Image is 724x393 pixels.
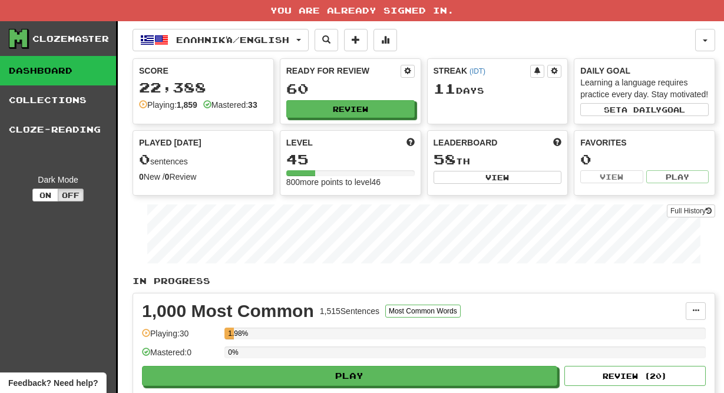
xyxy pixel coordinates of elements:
div: New / Review [139,171,267,183]
button: More stats [373,29,397,51]
div: Score [139,65,267,77]
div: 22,388 [139,80,267,95]
div: 1,000 Most Common [142,302,314,320]
span: 58 [434,151,456,167]
strong: 33 [248,100,257,110]
span: 0 [139,151,150,167]
button: Add sentence to collection [344,29,368,51]
div: sentences [139,152,267,167]
p: In Progress [133,275,715,287]
div: Streak [434,65,531,77]
div: Mastered: 0 [142,346,219,366]
button: Search sentences [315,29,338,51]
span: Open feedback widget [8,377,98,389]
button: On [32,189,58,202]
div: 45 [286,152,415,167]
span: Played [DATE] [139,137,201,148]
span: 11 [434,80,456,97]
button: View [580,170,643,183]
div: Mastered: [203,99,257,111]
button: Review (20) [564,366,706,386]
div: 800 more points to level 46 [286,176,415,188]
span: Level [286,137,313,148]
div: 0 [580,152,709,167]
div: Favorites [580,137,709,148]
button: Play [646,170,709,183]
div: 60 [286,81,415,96]
strong: 1,859 [177,100,197,110]
div: Ready for Review [286,65,401,77]
div: Dark Mode [9,174,107,186]
div: Daily Goal [580,65,709,77]
button: Review [286,100,415,118]
span: a daily [621,105,662,114]
div: Day s [434,81,562,97]
div: Learning a language requires practice every day. Stay motivated! [580,77,709,100]
button: Play [142,366,557,386]
button: Off [58,189,84,202]
strong: 0 [139,172,144,181]
span: Leaderboard [434,137,498,148]
div: 1,515 Sentences [320,305,379,317]
div: th [434,152,562,167]
div: 1.98% [228,328,234,339]
button: View [434,171,562,184]
button: Ελληνικά/English [133,29,309,51]
span: Score more points to level up [406,137,415,148]
a: (IDT) [470,67,485,75]
span: Ελληνικά / English [176,35,289,45]
div: Playing: 30 [142,328,219,347]
span: This week in points, UTC [553,137,561,148]
button: Seta dailygoal [580,103,709,116]
a: Full History [667,204,715,217]
strong: 0 [165,172,170,181]
div: Clozemaster [32,33,109,45]
button: Most Common Words [385,305,461,318]
div: Playing: [139,99,197,111]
